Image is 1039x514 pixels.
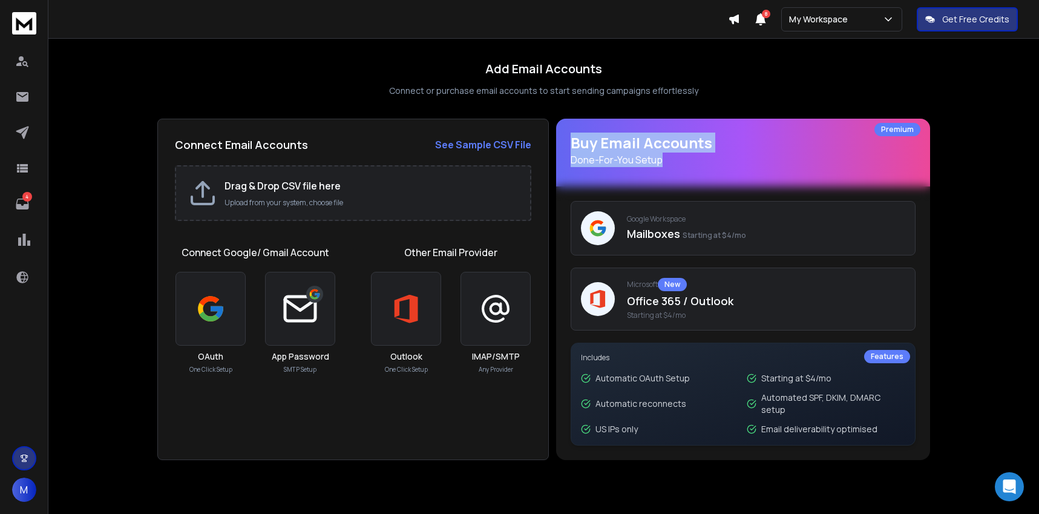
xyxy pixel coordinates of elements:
[12,12,36,35] img: logo
[189,365,232,374] p: One Click Setup
[389,85,698,97] p: Connect or purchase email accounts to start sending campaigns effortlessly
[627,225,905,242] p: Mailboxes
[683,230,746,240] span: Starting at $4/mo
[225,179,518,193] h2: Drag & Drop CSV file here
[762,10,770,18] span: 8
[198,351,223,363] h3: OAuth
[627,214,905,224] p: Google Workspace
[182,245,329,260] h1: Connect Google/ Gmail Account
[864,350,910,363] div: Features
[284,365,316,374] p: SMTP Setup
[385,365,428,374] p: One Click Setup
[917,7,1018,31] button: Get Free Credits
[761,423,877,435] p: Email deliverability optimised
[225,198,518,208] p: Upload from your system, choose file
[10,192,34,216] a: 4
[571,133,916,167] h1: Buy Email Accounts
[595,423,638,435] p: US IPs only
[874,123,920,136] div: Premium
[404,245,497,260] h1: Other Email Provider
[435,138,531,151] strong: See Sample CSV File
[658,278,687,291] div: New
[272,351,329,363] h3: App Password
[175,136,308,153] h2: Connect Email Accounts
[995,472,1024,501] div: Open Intercom Messenger
[479,365,513,374] p: Any Provider
[390,351,422,363] h3: Outlook
[12,478,36,502] button: M
[761,392,905,416] p: Automated SPF, DKIM, DMARC setup
[485,61,602,77] h1: Add Email Accounts
[789,13,853,25] p: My Workspace
[942,13,1009,25] p: Get Free Credits
[595,398,686,410] p: Automatic reconnects
[627,292,905,309] p: Office 365 / Outlook
[571,153,916,167] p: Done-For-You Setup
[761,372,831,384] p: Starting at $4/mo
[22,192,32,202] p: 4
[581,353,905,363] p: Includes
[435,137,531,152] a: See Sample CSV File
[627,311,905,320] span: Starting at $4/mo
[472,351,520,363] h3: IMAP/SMTP
[595,372,690,384] p: Automatic OAuth Setup
[627,278,905,291] p: Microsoft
